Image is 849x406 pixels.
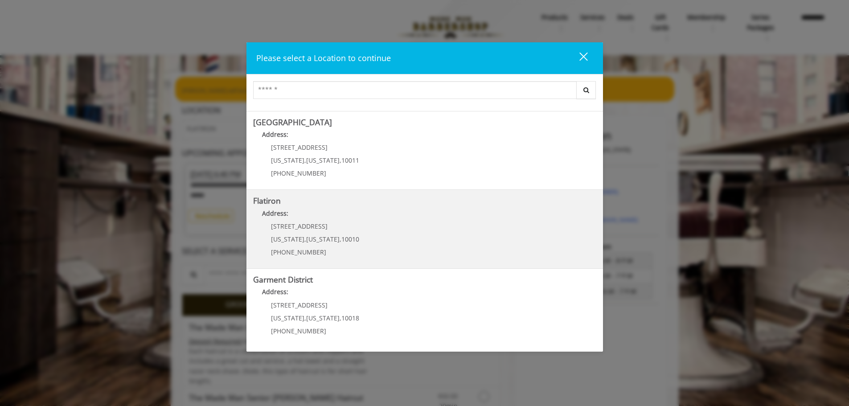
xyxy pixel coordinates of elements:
[563,49,593,67] button: close dialog
[271,169,326,177] span: [PHONE_NUMBER]
[271,143,328,152] span: [STREET_ADDRESS]
[304,314,306,322] span: ,
[340,314,341,322] span: ,
[271,156,304,164] span: [US_STATE]
[271,314,304,322] span: [US_STATE]
[581,87,591,93] i: Search button
[262,209,288,217] b: Address:
[306,235,340,243] span: [US_STATE]
[341,156,359,164] span: 10011
[304,156,306,164] span: ,
[253,274,313,285] b: Garment District
[256,53,391,63] span: Please select a Location to continue
[253,81,577,99] input: Search Center
[340,156,341,164] span: ,
[271,222,328,230] span: [STREET_ADDRESS]
[306,314,340,322] span: [US_STATE]
[340,235,341,243] span: ,
[569,52,587,65] div: close dialog
[341,314,359,322] span: 10018
[271,235,304,243] span: [US_STATE]
[271,301,328,309] span: [STREET_ADDRESS]
[262,130,288,139] b: Address:
[253,117,332,127] b: [GEOGRAPHIC_DATA]
[304,235,306,243] span: ,
[253,81,596,103] div: Center Select
[306,156,340,164] span: [US_STATE]
[271,248,326,256] span: [PHONE_NUMBER]
[271,327,326,335] span: [PHONE_NUMBER]
[341,235,359,243] span: 10010
[262,287,288,296] b: Address:
[253,195,281,206] b: Flatiron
